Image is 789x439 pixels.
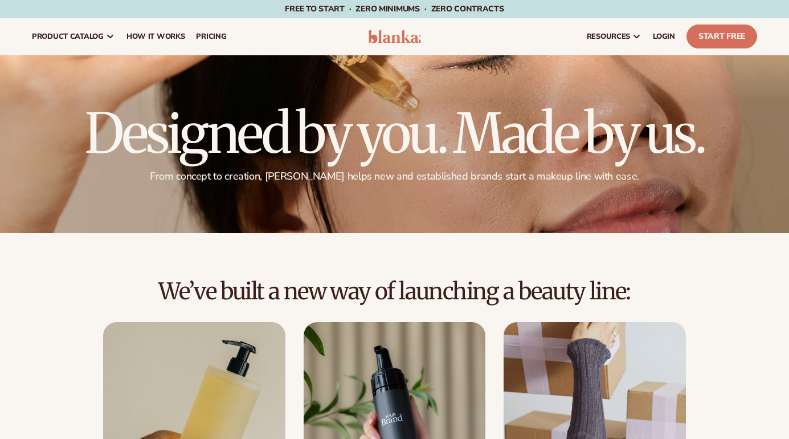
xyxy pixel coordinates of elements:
span: LOGIN [653,32,675,41]
a: product catalog [26,18,121,55]
img: logo [368,30,422,43]
h1: Designed by you. Made by us. [32,106,757,161]
span: product catalog [32,32,104,41]
h2: We’ve built a new way of launching a beauty line: [32,279,757,304]
span: Free to start · ZERO minimums · ZERO contracts [285,3,504,14]
a: LOGIN [647,18,681,55]
a: pricing [190,18,232,55]
span: resources [587,32,630,41]
p: From concept to creation, [PERSON_NAME] helps new and established brands start a makeup line with... [32,170,757,183]
span: How It Works [126,32,185,41]
span: pricing [196,32,226,41]
a: resources [581,18,647,55]
a: How It Works [121,18,191,55]
a: Start Free [686,25,757,48]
